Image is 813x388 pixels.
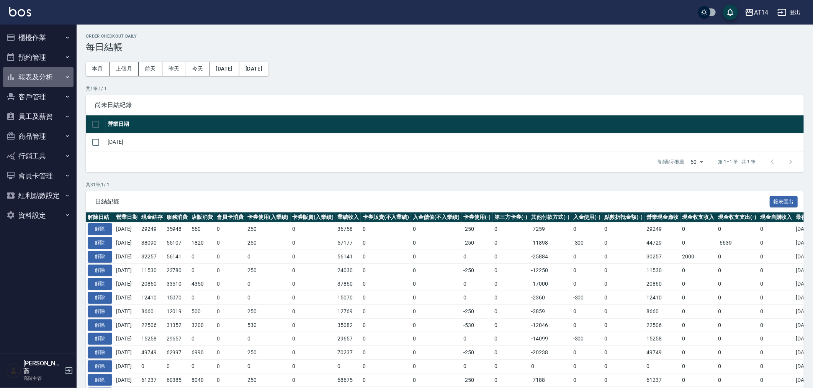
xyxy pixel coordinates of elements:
td: 250 [245,304,291,318]
p: 第 1–1 筆 共 1 筆 [718,158,756,165]
button: 員工及薪資 [3,107,74,127]
td: 0 [758,359,794,373]
th: 入金使用(-) [571,212,603,222]
td: 0 [602,332,645,346]
td: 0 [716,318,758,332]
p: 共 1 筆, 1 / 1 [86,85,804,92]
td: 0 [602,263,645,277]
td: 0 [493,222,530,236]
th: 第三方卡券(-) [493,212,530,222]
td: [DATE] [114,332,139,346]
td: 0 [361,277,411,291]
td: 61237 [139,373,165,387]
td: 70237 [335,346,361,360]
td: 0 [215,250,245,263]
td: [DATE] [114,304,139,318]
button: 解除 [88,374,112,386]
td: -20238 [529,346,571,360]
td: 0 [165,359,190,373]
td: 250 [245,222,291,236]
td: 0 [361,263,411,277]
td: 0 [190,263,215,277]
button: 本月 [86,62,110,76]
td: 0 [291,318,336,332]
td: [DATE] [114,291,139,305]
td: 0 [758,291,794,305]
th: 業績收入 [335,212,361,222]
td: 0 [571,304,603,318]
td: -250 [461,263,493,277]
td: 2000 [680,250,716,263]
td: 0 [361,359,411,373]
td: 0 [361,291,411,305]
td: 23780 [165,263,190,277]
td: [DATE] [114,359,139,373]
td: 0 [493,359,530,373]
td: -17000 [529,277,571,291]
td: 29657 [165,332,190,346]
td: 0 [291,277,336,291]
td: 0 [361,250,411,263]
td: 0 [680,304,716,318]
td: 0 [602,236,645,250]
td: 0 [571,277,603,291]
td: 0 [291,250,336,263]
td: 0 [461,291,493,305]
td: 0 [291,222,336,236]
button: [DATE] [209,62,239,76]
td: 0 [361,304,411,318]
td: 0 [716,359,758,373]
button: 會員卡管理 [3,166,74,186]
td: 11530 [139,263,165,277]
td: 0 [461,359,493,373]
td: -300 [571,291,603,305]
td: 0 [571,263,603,277]
td: 0 [493,236,530,250]
td: 3200 [190,318,215,332]
td: 0 [291,359,336,373]
td: 0 [680,346,716,360]
td: 0 [411,277,461,291]
td: 0 [190,291,215,305]
td: 500 [190,304,215,318]
th: 店販消費 [190,212,215,222]
td: 0 [680,222,716,236]
td: 0 [411,304,461,318]
td: 11530 [645,263,680,277]
td: 24030 [335,263,361,277]
td: 0 [716,346,758,360]
th: 營業日期 [106,115,804,133]
span: 日結紀錄 [95,198,770,206]
td: 38090 [139,236,165,250]
th: 卡券使用(入業績) [245,212,291,222]
td: 35082 [335,318,361,332]
td: 0 [602,277,645,291]
td: 0 [245,332,291,346]
td: 0 [680,291,716,305]
th: 現金收支支出(-) [716,212,758,222]
td: 56141 [165,250,190,263]
td: 20860 [645,277,680,291]
button: 預約管理 [3,48,74,67]
td: 0 [361,332,411,346]
td: 250 [245,263,291,277]
td: -300 [571,236,603,250]
td: 0 [291,346,336,360]
td: 0 [190,250,215,263]
td: 0 [215,304,245,318]
td: 0 [758,250,794,263]
td: 0 [645,359,680,373]
img: Logo [9,7,31,16]
td: 37860 [335,277,361,291]
button: 解除 [88,333,112,345]
div: 50 [688,151,706,172]
a: 報表匯出 [770,197,798,205]
button: 解除 [88,360,112,372]
span: 尚未日結紀錄 [95,101,795,109]
td: 0 [411,250,461,263]
button: 解除 [88,265,112,276]
td: 0 [215,263,245,277]
td: 0 [215,346,245,360]
button: 前天 [139,62,162,76]
p: 共 31 筆, 1 / 1 [86,181,804,188]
